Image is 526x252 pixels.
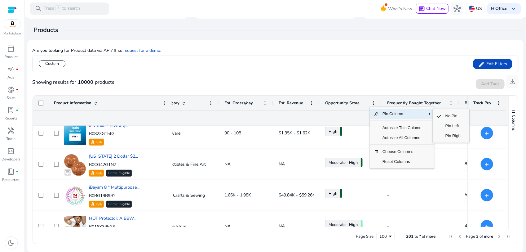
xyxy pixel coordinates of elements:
span: to [414,234,418,239]
span: NA [279,223,285,229]
span: Collectibles & Fine Art [162,161,206,167]
p: Hi [491,7,507,11]
button: + [481,158,493,170]
span: Prime [108,172,117,175]
p: FBA [95,139,102,146]
button: download [506,75,519,88]
span: Est. Orders/day [224,100,253,106]
p: FBA [95,170,102,177]
span: No Pin [442,111,466,121]
div: Custom [39,60,65,67]
p: Marketplace [4,31,21,36]
a: iFit Train - Monthly... [89,122,128,128]
span: fiber_manual_record [16,109,19,111]
span: 1.66K - 1.98K [224,192,251,198]
span: Arts, Crafts & Sewing [162,192,205,198]
span: code_blocks [7,147,15,155]
span: 8 [465,161,467,167]
p: Reports [5,115,18,121]
span: Page [466,234,475,239]
a: [US_STATE] 2 Dollar $2... [89,153,138,159]
span: search [35,5,42,12]
span: HOT Protector: A BBW... [89,215,136,221]
a: High [325,127,340,136]
button: + [481,127,493,139]
span: Product Information [54,100,91,106]
div: Showing results for products [32,79,114,86]
span: fiber_manual_record [16,68,19,70]
span: 5 [465,192,467,198]
mat-icon: edit [478,60,485,69]
span: donut_small [7,86,15,93]
span: download [509,78,516,85]
span: lab_profile [7,106,15,114]
span: Pin Column [379,109,425,119]
span: Pin Left [442,121,466,131]
span: Reset Columns [379,157,425,167]
span: 75.50 [340,189,342,198]
span: $49.84K - $59.26K [279,192,315,198]
span: $1.35K - $1.62K [279,130,310,136]
span: 81.06 [340,127,342,136]
button: + [481,220,493,232]
span: Autosize This Column [379,123,425,133]
div: Page Size [376,233,395,240]
span: hub [453,5,461,12]
span: book_4 [7,168,15,175]
img: us.svg [469,6,475,12]
span: Chat Now [426,6,446,11]
img: amazon.svg [4,20,21,29]
span: more [426,234,435,239]
span: Est. Revenue [279,100,303,106]
span: keyboard_arrow_down [510,5,517,12]
span: ? [419,234,421,239]
p: Ads [8,74,15,80]
span: inventory_2 [7,45,15,52]
div: Eligible [106,170,132,177]
button: + [481,189,493,201]
span: Kindle Store [162,223,186,229]
button: chatChat Now [416,4,449,14]
span: more [484,234,493,239]
b: 10000 [76,79,95,86]
div: Next Page [497,234,502,239]
p: US [476,3,482,14]
button: Edit Filters [473,59,512,69]
span: 3 [476,234,479,239]
span: NA [279,161,285,167]
span: Prime [108,203,117,206]
div: Last Page [506,234,511,239]
span: 90 - 108 [224,130,241,136]
span: fiber_manual_record [16,170,19,173]
mat-icon: arrow_upward [467,189,471,202]
span: fiber_manual_record [16,88,19,91]
a: iBayam 8 '' Multipurpose... [89,184,139,190]
div: First Page [449,234,453,239]
div: - [387,189,453,202]
span: Opportunity Score [325,100,360,106]
div: Eligible [106,201,132,208]
div: 100 [379,234,388,239]
div: SubMenu [433,109,470,143]
span: / [55,5,61,12]
div: - [387,220,453,233]
mat-icon: arrow_downward [467,220,471,233]
h4: Products [33,26,524,34]
button: hub [451,2,463,15]
span: NA [224,161,231,167]
p: B0823GT5JG [89,131,128,137]
a: High [325,189,340,198]
span: handyman [7,127,15,134]
span: Pin Right [442,131,466,141]
span: chat [419,6,425,12]
span: 4 [465,223,467,229]
div: Previous Page [457,234,462,239]
div: Page Size: [356,234,374,239]
p: B016X39EGS [89,224,136,230]
span: Track Product [473,100,494,106]
p: Press to search [43,5,80,12]
div: Column Menu [370,107,434,169]
span: Autosize All Columns [379,133,425,143]
p: Are you looking for Product data via API? If so, . [32,47,161,54]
